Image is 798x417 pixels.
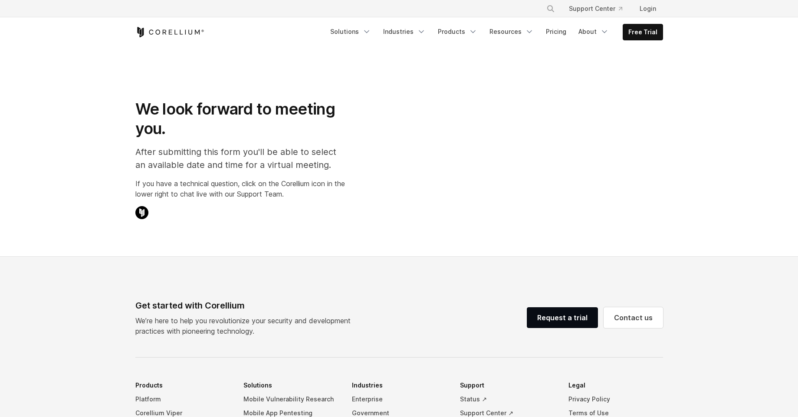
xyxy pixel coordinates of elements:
p: If you have a technical question, click on the Corellium icon in the lower right to chat live wit... [135,178,345,199]
h1: We look forward to meeting you. [135,99,345,138]
a: Platform [135,392,230,406]
a: Free Trial [623,24,663,40]
a: Industries [378,24,431,39]
a: Support Center [562,1,629,16]
a: Solutions [325,24,376,39]
button: Search [543,1,558,16]
a: Login [633,1,663,16]
a: Pricing [541,24,571,39]
a: Enterprise [352,392,447,406]
a: Mobile Vulnerability Research [243,392,338,406]
p: After submitting this form you'll be able to select an available date and time for a virtual meet... [135,145,345,171]
a: About [573,24,614,39]
a: Privacy Policy [568,392,663,406]
a: Contact us [604,307,663,328]
a: Products [433,24,483,39]
div: Get started with Corellium [135,299,358,312]
img: Corellium Chat Icon [135,206,148,219]
a: Request a trial [527,307,598,328]
p: We’re here to help you revolutionize your security and development practices with pioneering tech... [135,315,358,336]
a: Corellium Home [135,27,204,37]
div: Navigation Menu [536,1,663,16]
a: Resources [484,24,539,39]
a: Status ↗ [460,392,555,406]
div: Navigation Menu [325,24,663,40]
